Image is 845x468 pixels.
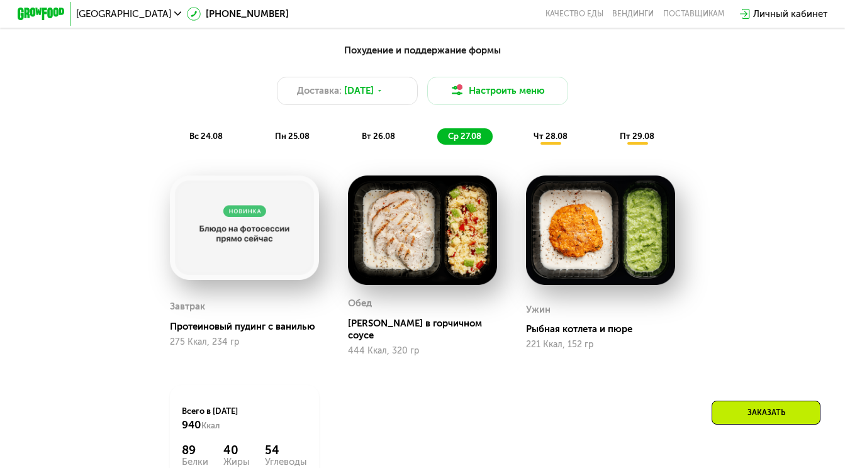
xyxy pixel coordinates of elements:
span: [DATE] [344,84,374,97]
span: ср 27.08 [448,131,481,141]
a: Вендинги [612,9,654,19]
span: вс 24.08 [189,131,223,141]
div: Всего в [DATE] [182,406,307,432]
div: Ужин [526,301,551,319]
div: Заказать [712,401,820,425]
div: 54 [265,443,307,457]
span: пт 29.08 [620,131,654,141]
span: [GEOGRAPHIC_DATA] [76,9,171,19]
div: Рыбная котлета и пюре [526,323,684,335]
div: поставщикам [663,9,724,19]
div: 40 [223,443,250,457]
div: [PERSON_NAME] в горчичном соусе [348,318,506,341]
div: Протеиновый пудинг с ванилью [170,321,328,333]
div: Жиры [223,457,250,467]
div: 444 Ккал, 320 гр [348,346,496,356]
div: Обед [348,295,372,313]
div: 275 Ккал, 234 гр [170,337,318,347]
span: Доставка: [297,84,342,97]
button: Настроить меню [427,77,568,105]
span: Ккал [201,421,220,430]
div: Похудение и поддержание формы [75,43,769,58]
div: Белки [182,457,208,467]
div: Личный кабинет [753,7,827,21]
a: [PHONE_NUMBER] [187,7,289,21]
div: 89 [182,443,208,457]
a: Качество еды [546,9,603,19]
span: вт 26.08 [362,131,395,141]
div: Завтрак [170,298,205,316]
span: пн 25.08 [275,131,310,141]
span: чт 28.08 [534,131,568,141]
div: 221 Ккал, 152 гр [526,340,674,350]
div: Углеводы [265,457,307,467]
span: 940 [182,418,201,431]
